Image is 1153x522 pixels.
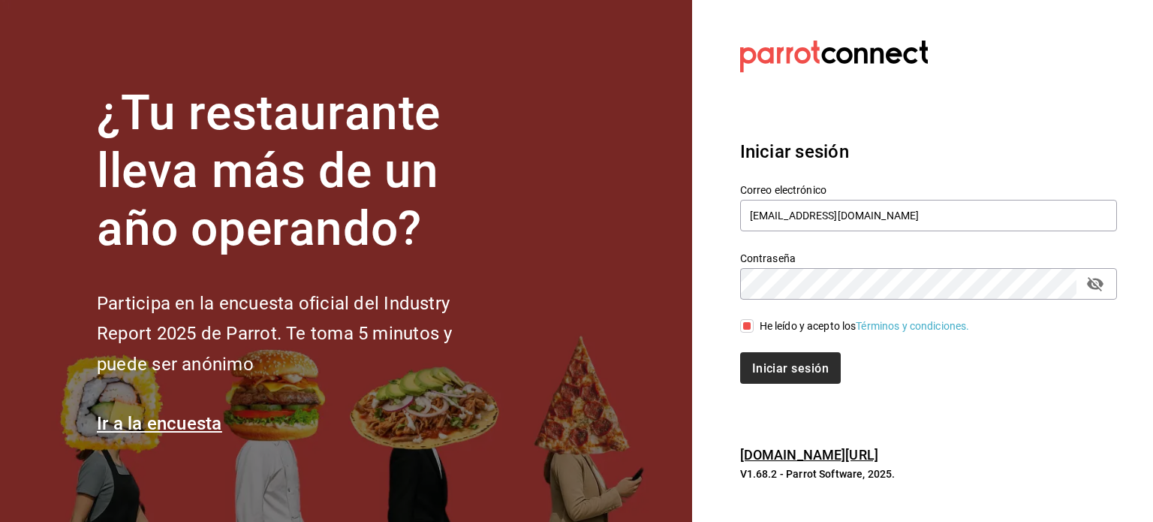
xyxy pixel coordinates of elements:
[740,252,796,264] font: Contraseña
[740,352,841,384] button: Iniciar sesión
[740,184,826,196] font: Correo electrónico
[752,361,829,375] font: Iniciar sesión
[740,447,878,463] a: [DOMAIN_NAME][URL]
[740,468,896,480] font: V1.68.2 - Parrot Software, 2025.
[856,320,969,332] a: Términos y condiciones.
[740,141,849,162] font: Iniciar sesión
[97,413,222,434] a: Ir a la encuesta
[1082,271,1108,297] button: campo de contraseña
[97,293,452,376] font: Participa en la encuesta oficial del Industry Report 2025 de Parrot. Te toma 5 minutos y puede se...
[740,200,1117,231] input: Ingresa tu correo electrónico
[97,85,441,257] font: ¿Tu restaurante lleva más de un año operando?
[760,320,856,332] font: He leído y acepto los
